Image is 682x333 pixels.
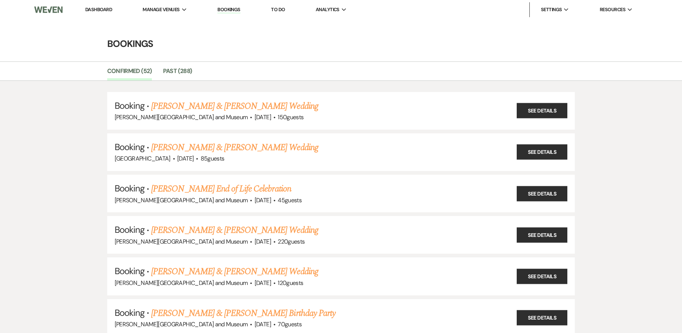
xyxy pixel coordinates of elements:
a: Bookings [217,6,240,13]
span: Resources [600,6,625,13]
img: Weven Logo [34,2,63,18]
span: [DATE] [255,320,271,328]
span: [DATE] [255,279,271,287]
span: [GEOGRAPHIC_DATA] [115,155,170,162]
span: [PERSON_NAME][GEOGRAPHIC_DATA] and Museum [115,279,248,287]
span: 45 guests [278,196,302,204]
a: [PERSON_NAME] End of Life Celebration [151,182,291,196]
span: [DATE] [177,155,194,162]
span: Analytics [316,6,340,13]
a: [PERSON_NAME] & [PERSON_NAME] Wedding [151,141,318,154]
span: [PERSON_NAME][GEOGRAPHIC_DATA] and Museum [115,196,248,204]
a: Confirmed (52) [107,66,152,80]
span: Settings [541,6,562,13]
span: Booking [115,100,144,111]
span: Booking [115,224,144,235]
a: See Details [517,310,567,326]
a: See Details [517,145,567,160]
span: Booking [115,183,144,194]
span: Booking [115,265,144,277]
a: [PERSON_NAME] & [PERSON_NAME] Wedding [151,99,318,113]
span: 120 guests [278,279,303,287]
a: See Details [517,186,567,201]
a: [PERSON_NAME] & [PERSON_NAME] Birthday Party [151,307,335,320]
span: [PERSON_NAME][GEOGRAPHIC_DATA] and Museum [115,238,248,245]
span: [DATE] [255,238,271,245]
a: To Do [271,6,285,13]
span: 70 guests [278,320,302,328]
span: [PERSON_NAME][GEOGRAPHIC_DATA] and Museum [115,320,248,328]
h4: Bookings [73,37,609,50]
span: [DATE] [255,113,271,121]
a: [PERSON_NAME] & [PERSON_NAME] Wedding [151,265,318,278]
span: Manage Venues [143,6,179,13]
span: [DATE] [255,196,271,204]
a: Dashboard [85,6,112,13]
a: See Details [517,227,567,242]
span: 85 guests [201,155,224,162]
span: 150 guests [278,113,303,121]
span: Booking [115,141,144,153]
span: [PERSON_NAME][GEOGRAPHIC_DATA] and Museum [115,113,248,121]
a: See Details [517,103,567,118]
a: [PERSON_NAME] & [PERSON_NAME] Wedding [151,223,318,237]
span: Booking [115,307,144,318]
a: See Details [517,269,567,284]
span: 220 guests [278,238,305,245]
a: Past (288) [163,66,192,80]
